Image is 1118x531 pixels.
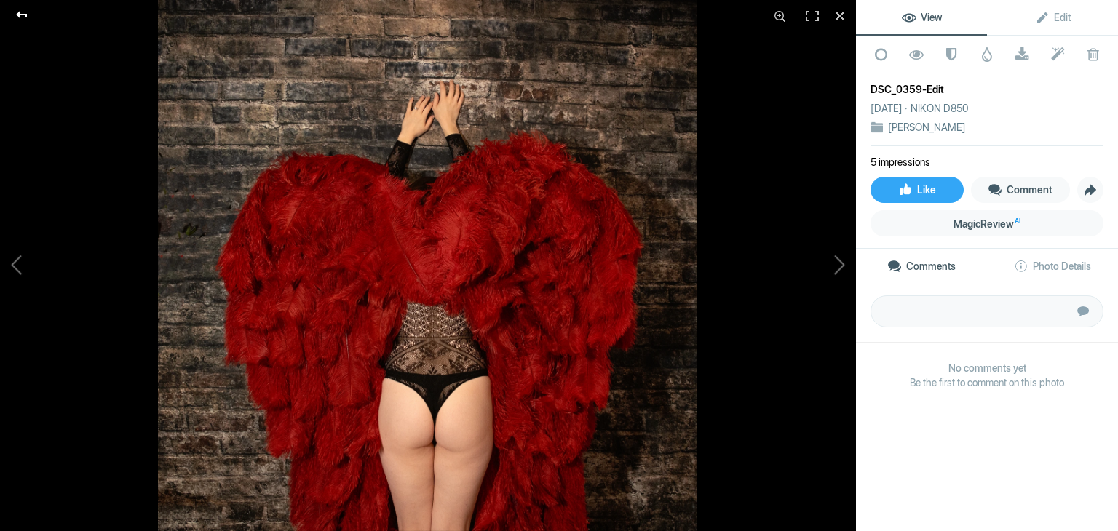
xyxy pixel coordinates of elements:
[898,184,936,196] span: Like
[902,12,942,23] span: View
[1067,295,1099,327] button: Submit
[871,210,1103,236] a: MagicReviewAI
[1015,214,1020,228] sup: AI
[887,260,956,272] span: Comments
[871,101,911,116] div: [DATE]
[871,177,964,203] a: Like
[987,249,1118,284] a: Photo Details
[1014,260,1091,272] span: Photo Details
[1078,177,1103,202] span: Share
[1035,12,1071,23] span: Edit
[856,249,987,284] a: Comments
[871,155,930,169] li: 5 impressions
[971,177,1071,203] a: Comment
[1077,177,1103,203] a: Share
[871,361,1103,375] b: No comments yet
[988,184,1052,196] span: Comment
[871,375,1103,390] span: Be the first to comment on this photo
[747,170,856,362] button: Next (arrow right)
[888,121,966,133] a: [PERSON_NAME]
[954,218,1020,230] span: MagicReview
[911,101,968,116] div: NIKON D850
[871,82,1103,97] div: DSC_0359-Edit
